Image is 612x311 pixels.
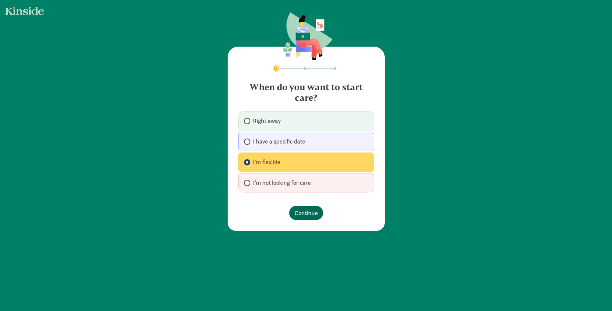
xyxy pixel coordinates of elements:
[253,158,280,166] span: I'm flexible
[253,117,281,125] span: Right away
[289,206,323,220] button: Continue
[253,138,305,146] span: I have a specific date
[295,208,318,217] span: Continue
[253,179,311,187] span: I’m not looking for care
[238,77,374,103] h4: When do you want to start care?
